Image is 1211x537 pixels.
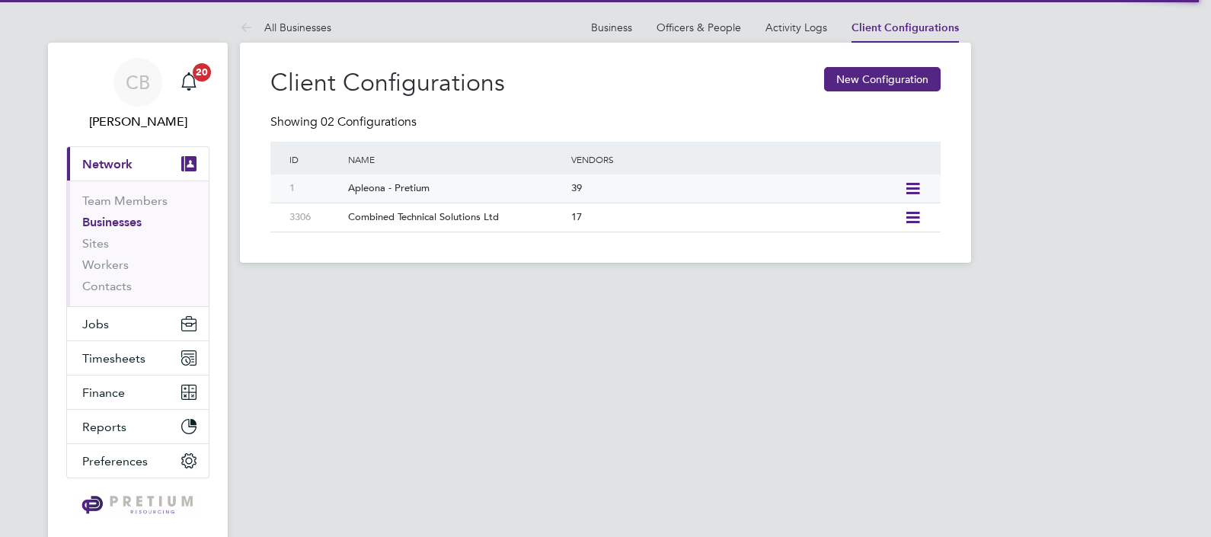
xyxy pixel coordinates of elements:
[174,58,204,107] a: 20
[240,21,331,34] a: All Businesses
[591,21,632,34] a: Business
[193,63,211,82] span: 20
[78,494,197,518] img: pretium-logo-retina.png
[67,181,209,306] div: Network
[852,21,959,34] a: Client Configurations
[66,494,209,518] a: Go to home page
[82,193,168,208] a: Team Members
[765,21,827,34] a: Activity Logs
[66,113,209,131] span: Chantay Bickers
[337,174,567,203] div: Apleona - Pretium
[82,157,133,171] span: Network
[337,142,567,177] div: Name
[67,376,209,409] button: Finance
[67,444,209,478] button: Preferences
[66,58,209,131] a: CB[PERSON_NAME]
[82,215,142,229] a: Businesses
[67,147,209,181] button: Network
[82,317,109,331] span: Jobs
[67,341,209,375] button: Timesheets
[67,307,209,340] button: Jobs
[337,203,567,232] div: Combined Technical Solutions Ltd
[286,174,337,203] div: 1
[82,279,132,293] a: Contacts
[567,203,900,232] div: 17
[824,67,941,91] button: New Configuration
[567,142,925,177] div: Vendors
[286,142,337,177] div: ID
[270,67,505,99] h2: Client Configurations
[82,385,125,400] span: Finance
[67,410,209,443] button: Reports
[567,174,900,203] div: 39
[82,454,148,468] span: Preferences
[82,236,109,251] a: Sites
[82,351,145,366] span: Timesheets
[126,72,150,92] span: CB
[321,114,417,129] span: 02 Configurations
[657,21,741,34] a: Officers & People
[82,257,129,272] a: Workers
[82,420,126,434] span: Reports
[286,203,337,232] div: 3306
[270,114,420,130] div: Showing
